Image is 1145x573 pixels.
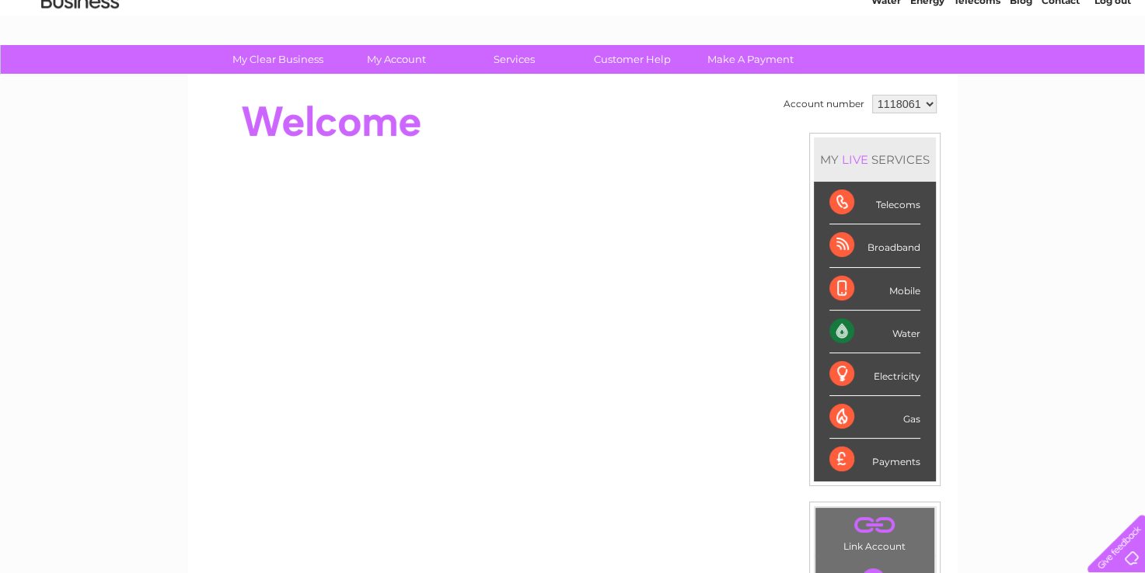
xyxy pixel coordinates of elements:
div: Electricity [829,353,920,396]
td: Link Account [815,507,935,556]
a: Water [871,66,901,78]
div: Mobile [829,268,920,311]
div: Telecoms [829,182,920,224]
a: Services [450,45,578,74]
a: Blog [1010,66,1032,78]
a: Customer Help [568,45,696,74]
a: 0333 014 3131 [852,8,959,27]
img: logo.png [40,40,120,88]
a: Energy [910,66,944,78]
div: Payments [829,439,920,481]
a: My Clear Business [214,45,342,74]
div: MY SERVICES [814,137,936,182]
a: My Account [332,45,460,74]
div: Clear Business is a trading name of Verastar Limited (registered in [GEOGRAPHIC_DATA] No. 3667643... [206,9,941,75]
a: Telecoms [954,66,1000,78]
a: Contact [1042,66,1080,78]
a: Make A Payment [686,45,815,74]
a: Log out [1094,66,1130,78]
div: Water [829,311,920,353]
td: Account number [780,91,868,117]
div: LIVE [839,152,871,167]
div: Gas [829,396,920,439]
div: Broadband [829,224,920,267]
a: . [819,512,930,539]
